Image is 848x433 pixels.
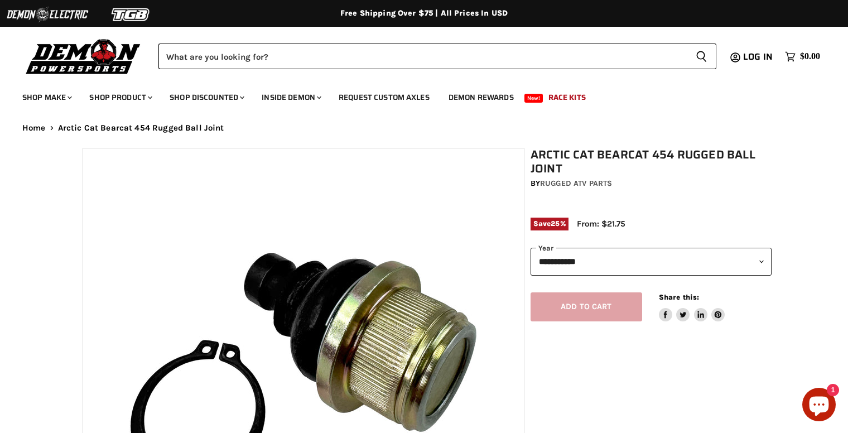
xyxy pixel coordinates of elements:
[800,51,820,62] span: $0.00
[158,44,687,69] input: Search
[551,219,560,228] span: 25
[540,86,594,109] a: Race Kits
[330,86,438,109] a: Request Custom Axles
[81,86,159,109] a: Shop Product
[58,123,224,133] span: Arctic Cat Bearcat 454 Rugged Ball Joint
[524,94,543,103] span: New!
[253,86,328,109] a: Inside Demon
[6,4,89,25] img: Demon Electric Logo 2
[14,81,817,109] ul: Main menu
[531,218,568,230] span: Save %
[779,49,826,65] a: $0.00
[531,148,772,176] h1: Arctic Cat Bearcat 454 Rugged Ball Joint
[659,293,699,301] span: Share this:
[440,86,522,109] a: Demon Rewards
[743,50,773,64] span: Log in
[799,388,839,424] inbox-online-store-chat: Shopify online store chat
[158,44,716,69] form: Product
[577,219,625,229] span: From: $21.75
[14,86,79,109] a: Shop Make
[161,86,251,109] a: Shop Discounted
[531,177,772,190] div: by
[659,292,725,322] aside: Share this:
[22,36,144,76] img: Demon Powersports
[738,52,779,62] a: Log in
[687,44,716,69] button: Search
[89,4,173,25] img: TGB Logo 2
[22,123,46,133] a: Home
[531,248,772,275] select: year
[540,179,612,188] a: Rugged ATV Parts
